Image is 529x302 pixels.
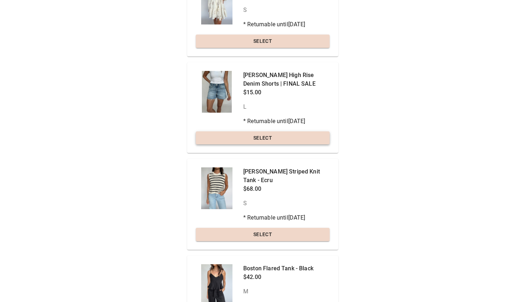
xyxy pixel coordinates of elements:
p: [PERSON_NAME] High Rise Denim Shorts | FINAL SALE [243,71,330,88]
p: L [243,103,330,111]
button: Select [196,131,330,145]
p: S [243,6,306,14]
button: Select [196,228,330,241]
p: * Returnable until [DATE] [243,20,306,29]
p: $42.00 [243,273,313,281]
p: Boston Flared Tank - Black [243,264,313,273]
p: * Returnable until [DATE] [243,117,330,126]
p: * Returnable until [DATE] [243,213,330,222]
p: [PERSON_NAME] Striped Knit Tank - Ecru [243,167,330,185]
p: S [243,199,330,208]
p: M [243,287,313,296]
p: $68.00 [243,185,330,193]
p: $15.00 [243,88,330,97]
button: Select [196,35,330,48]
